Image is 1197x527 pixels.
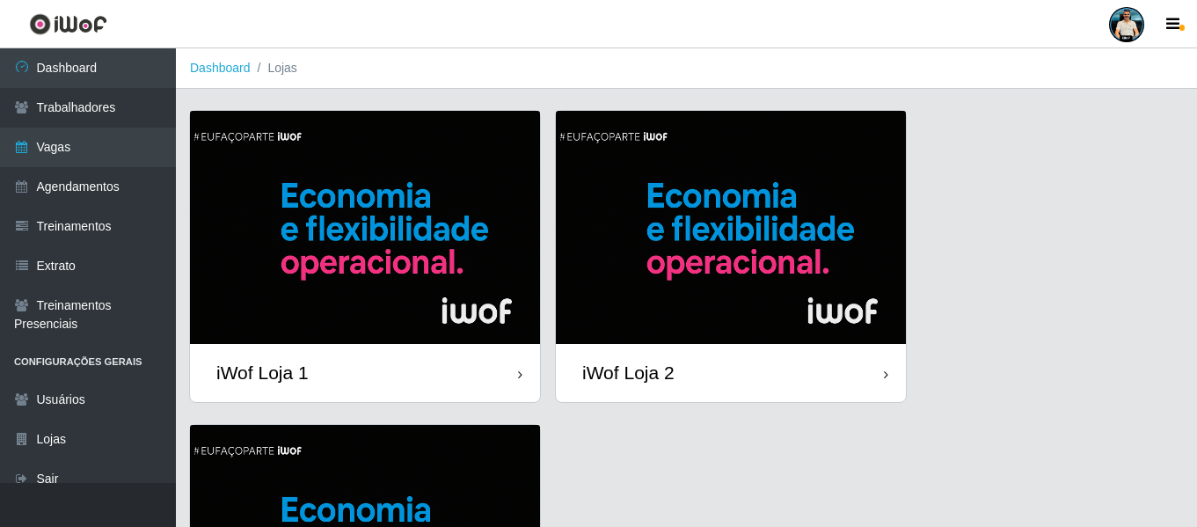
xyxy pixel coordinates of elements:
nav: breadcrumb [176,48,1197,89]
img: cardImg [190,111,540,344]
img: CoreUI Logo [29,13,107,35]
a: iWof Loja 1 [190,111,540,402]
a: iWof Loja 2 [556,111,906,402]
div: iWof Loja 1 [216,362,309,384]
a: Dashboard [190,61,251,75]
li: Lojas [251,59,297,77]
div: iWof Loja 2 [582,362,675,384]
img: cardImg [556,111,906,344]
